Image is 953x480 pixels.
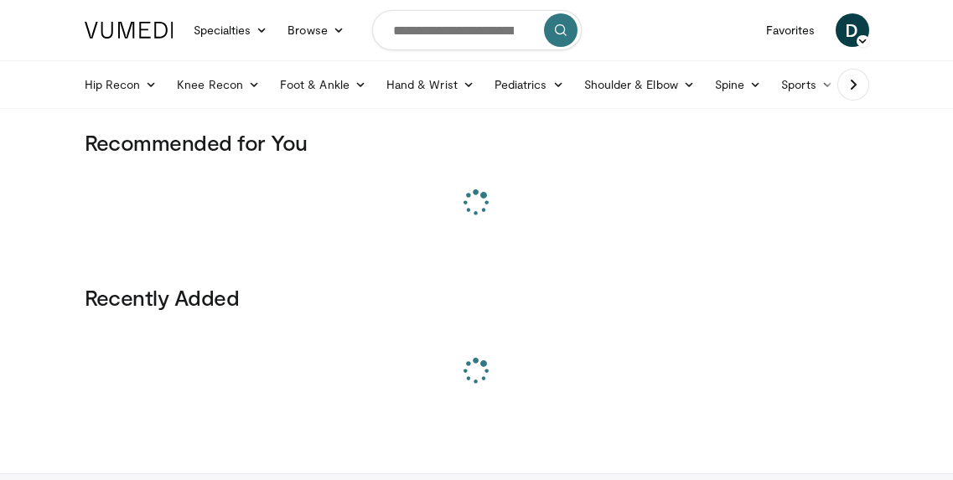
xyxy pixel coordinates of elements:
[75,68,168,101] a: Hip Recon
[85,129,869,156] h3: Recommended for You
[85,284,869,311] h3: Recently Added
[771,68,843,101] a: Sports
[277,13,355,47] a: Browse
[184,13,278,47] a: Specialties
[484,68,574,101] a: Pediatrics
[574,68,705,101] a: Shoulder & Elbow
[756,13,826,47] a: Favorites
[836,13,869,47] a: D
[372,10,582,50] input: Search topics, interventions
[376,68,484,101] a: Hand & Wrist
[85,22,174,39] img: VuMedi Logo
[270,68,376,101] a: Foot & Ankle
[167,68,270,101] a: Knee Recon
[705,68,771,101] a: Spine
